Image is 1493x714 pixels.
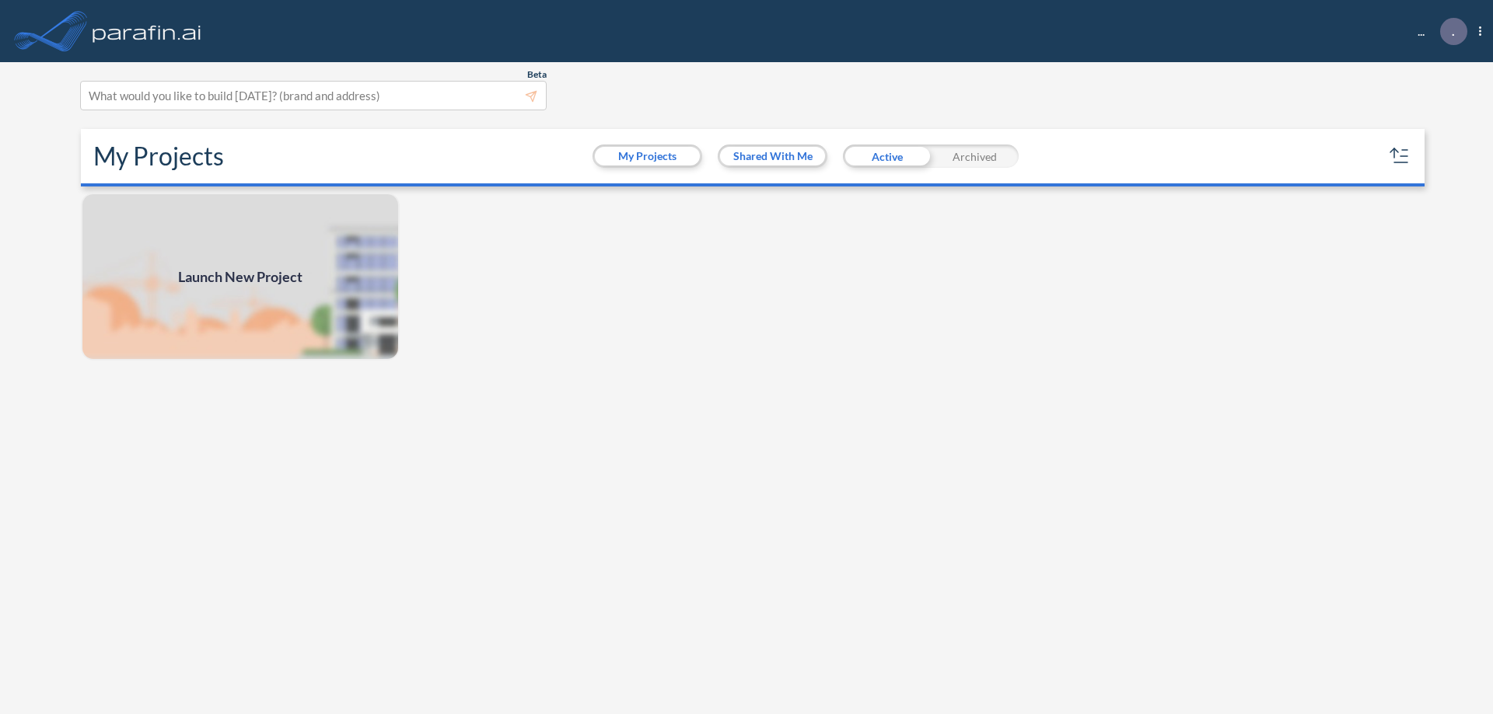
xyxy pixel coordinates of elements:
[595,147,700,165] button: My Projects
[89,16,205,47] img: logo
[843,145,931,168] div: Active
[931,145,1019,168] div: Archived
[81,193,400,360] img: add
[1452,24,1455,38] p: .
[1387,144,1412,169] button: sort
[1394,18,1481,45] div: ...
[81,193,400,360] a: Launch New Project
[93,141,224,171] h2: My Projects
[178,266,302,287] span: Launch New Project
[527,68,547,81] span: Beta
[720,147,825,165] button: Shared With Me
